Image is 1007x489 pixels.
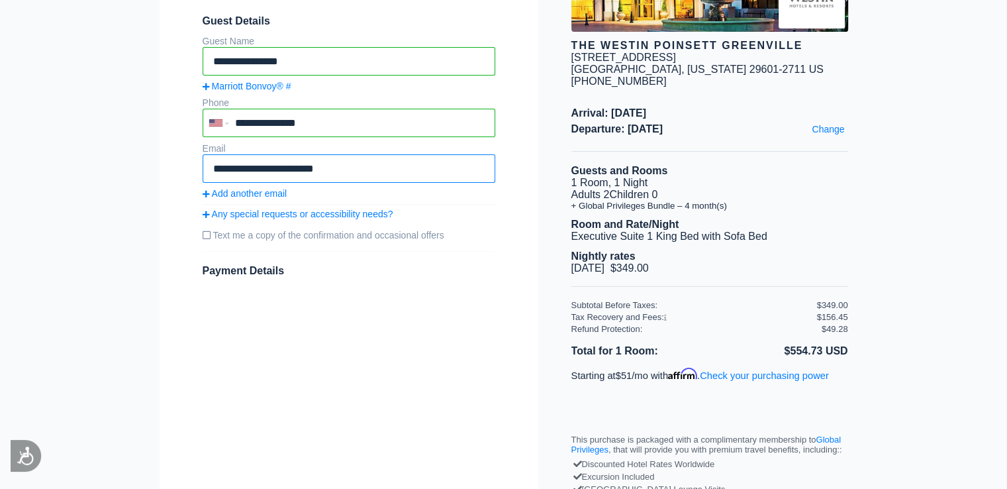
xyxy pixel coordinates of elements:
[571,231,848,243] li: Executive Suite 1 King Bed with Sofa Bed
[571,393,848,407] iframe: PayPal Message 1
[808,64,823,75] span: US
[203,97,229,108] label: Phone
[203,209,495,219] a: Any special requests or accessibility needs?
[817,312,848,322] div: $156.45
[571,324,822,334] div: Refund Protection:
[571,123,848,135] span: Departure: [DATE]
[203,81,495,91] a: Marriott Bonvoy® #
[575,458,845,470] div: Discounted Hotel Rates Worldwide
[571,52,676,64] div: [STREET_ADDRESS]
[571,368,848,381] p: Starting at /mo with .
[822,324,848,334] div: $49.28
[571,312,817,322] div: Tax Recovery and Fees:
[203,265,285,276] span: Payment Details
[808,121,847,138] a: Change
[571,219,679,230] b: Room and Rate/Night
[571,435,848,455] p: This purchase is packaged with a complimentary membership to , that will provide you with premium...
[203,188,495,199] a: Add another email
[749,64,806,75] span: 29601-2711
[571,107,848,119] span: Arrival: [DATE]
[571,343,710,360] li: Total for 1 Room:
[571,262,649,274] span: [DATE] $349.00
[204,110,232,136] div: United States: +1
[571,64,685,75] span: [GEOGRAPHIC_DATA],
[203,143,226,154] label: Email
[687,64,746,75] span: [US_STATE]
[571,76,848,87] div: [PHONE_NUMBER]
[817,300,848,310] div: $349.00
[571,40,848,52] div: The Westin Poinsett Greenville
[616,370,632,381] span: $51
[710,343,848,360] li: $554.73 USD
[571,165,668,176] b: Guests and Rooms
[575,470,845,483] div: Excursion Included
[700,370,829,381] a: Check your purchasing power - Learn more about Affirm Financing (opens in modal)
[571,177,848,189] li: 1 Room, 1 Night
[203,225,495,246] label: Text me a copy of the confirmation and occasional offers
[203,36,255,46] label: Guest Name
[571,250,636,262] b: Nightly rates
[203,15,495,27] span: Guest Details
[609,189,657,200] span: Children 0
[571,435,841,455] a: Global Privileges
[571,201,848,211] li: + Global Privileges Bundle – 4 month(s)
[668,368,697,380] span: Affirm
[571,300,817,310] div: Subtotal Before Taxes:
[571,189,848,201] li: Adults 2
